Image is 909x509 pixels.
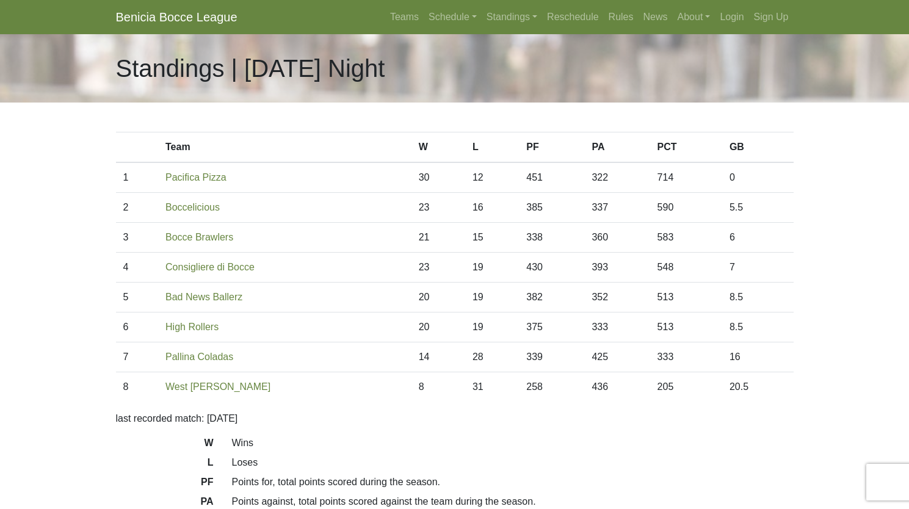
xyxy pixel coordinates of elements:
a: Login [715,5,748,29]
td: 337 [584,193,650,223]
td: 436 [584,372,650,402]
td: 339 [519,342,584,372]
td: 513 [650,283,722,312]
a: Bocce Brawlers [165,232,233,242]
td: 31 [465,372,519,402]
td: 20 [411,312,465,342]
th: W [411,132,465,163]
td: 382 [519,283,584,312]
td: 338 [519,223,584,253]
dt: PF [107,475,223,494]
td: 19 [465,253,519,283]
td: 258 [519,372,584,402]
a: Bad News Ballerz [165,292,242,302]
td: 8 [411,372,465,402]
td: 385 [519,193,584,223]
td: 19 [465,312,519,342]
td: 375 [519,312,584,342]
a: Sign Up [749,5,794,29]
td: 15 [465,223,519,253]
td: 425 [584,342,650,372]
td: 393 [584,253,650,283]
th: PCT [650,132,722,163]
a: About [673,5,715,29]
th: GB [722,132,794,163]
td: 28 [465,342,519,372]
td: 1 [116,162,159,193]
td: 6 [722,223,794,253]
td: 14 [411,342,465,372]
td: 430 [519,253,584,283]
dd: Points against, total points scored against the team during the season. [223,494,803,509]
a: Boccelicious [165,202,220,212]
a: Standings [482,5,542,29]
td: 513 [650,312,722,342]
td: 583 [650,223,722,253]
a: Pacifica Pizza [165,172,226,182]
td: 6 [116,312,159,342]
td: 7 [722,253,794,283]
td: 12 [465,162,519,193]
a: Teams [385,5,424,29]
td: 7 [116,342,159,372]
td: 19 [465,283,519,312]
a: Rules [604,5,639,29]
a: News [639,5,673,29]
td: 548 [650,253,722,283]
a: Reschedule [542,5,604,29]
dd: Loses [223,455,803,470]
td: 5.5 [722,193,794,223]
td: 451 [519,162,584,193]
h1: Standings | [DATE] Night [116,54,385,83]
td: 3 [116,223,159,253]
td: 20.5 [722,372,794,402]
a: Pallina Coladas [165,352,233,362]
th: Team [158,132,411,163]
th: L [465,132,519,163]
a: West [PERSON_NAME] [165,381,270,392]
td: 590 [650,193,722,223]
a: Schedule [424,5,482,29]
td: 5 [116,283,159,312]
td: 4 [116,253,159,283]
td: 352 [584,283,650,312]
td: 333 [584,312,650,342]
td: 714 [650,162,722,193]
td: 360 [584,223,650,253]
td: 21 [411,223,465,253]
td: 8 [116,372,159,402]
td: 8.5 [722,312,794,342]
th: PF [519,132,584,163]
td: 322 [584,162,650,193]
td: 333 [650,342,722,372]
td: 205 [650,372,722,402]
a: Consigliere di Bocce [165,262,255,272]
td: 16 [465,193,519,223]
td: 16 [722,342,794,372]
td: 20 [411,283,465,312]
dt: L [107,455,223,475]
a: Benicia Bocce League [116,5,237,29]
dd: Points for, total points scored during the season. [223,475,803,489]
dd: Wins [223,436,803,450]
td: 23 [411,193,465,223]
a: High Rollers [165,322,219,332]
td: 23 [411,253,465,283]
dt: W [107,436,223,455]
td: 0 [722,162,794,193]
p: last recorded match: [DATE] [116,411,794,426]
td: 30 [411,162,465,193]
th: PA [584,132,650,163]
td: 2 [116,193,159,223]
td: 8.5 [722,283,794,312]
